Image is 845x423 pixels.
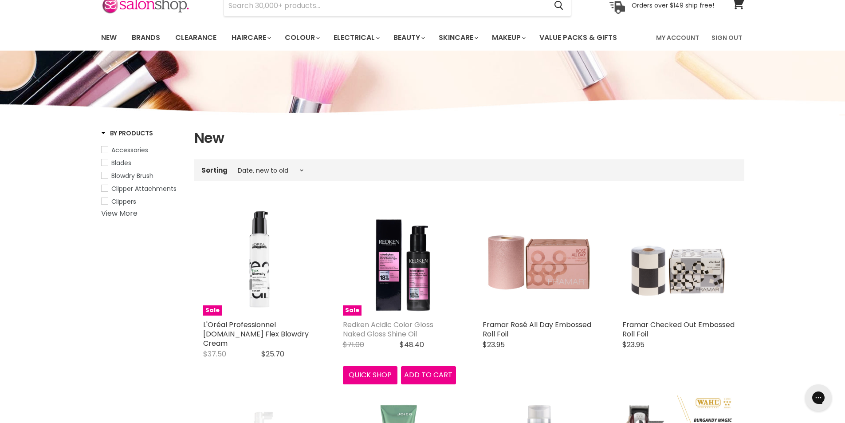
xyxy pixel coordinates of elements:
[483,202,596,316] img: Framar Rosé All Day Embossed Roll Foil
[203,305,222,316] span: Sale
[400,340,424,350] span: $48.40
[622,340,645,350] span: $23.95
[533,28,624,47] a: Value Packs & Gifts
[201,166,228,174] label: Sorting
[225,28,276,47] a: Haircare
[343,202,456,316] img: Redken Acidic Color Gloss Naked Gloss Shine Oil
[343,340,364,350] span: $71.00
[111,158,131,167] span: Blades
[111,146,148,154] span: Accessories
[343,320,433,339] a: Redken Acidic Color Gloss Naked Gloss Shine Oil
[101,184,183,194] a: Clipper Attachments
[194,129,744,147] h1: New
[622,320,735,339] a: Framar Checked Out Embossed Roll Foil
[483,340,505,350] span: $23.95
[94,25,637,51] ul: Main menu
[101,158,183,168] a: Blades
[632,1,714,9] p: Orders over $149 ship free!
[485,28,531,47] a: Makeup
[651,28,704,47] a: My Account
[706,28,747,47] a: Sign Out
[125,28,167,47] a: Brands
[801,381,836,414] iframe: Gorgias live chat messenger
[90,25,755,51] nav: Main
[261,349,284,359] span: $25.70
[401,366,456,384] button: Add to cart
[111,197,136,206] span: Clippers
[203,202,316,316] img: L'Oréal Professionnel Tecni.Art Flex Blowdry Cream
[622,202,735,316] img: Framar Checked Out Embossed Roll Foil
[327,28,385,47] a: Electrical
[111,171,153,180] span: Blowdry Brush
[343,305,362,316] span: Sale
[404,370,452,380] span: Add to cart
[101,197,183,206] a: Clippers
[278,28,325,47] a: Colour
[94,28,123,47] a: New
[483,320,591,339] a: Framar Rosé All Day Embossed Roll Foil
[101,171,183,181] a: Blowdry Brush
[343,366,398,384] button: Quick shop
[622,202,735,316] a: Framar Checked Out Embossed Roll Foil Framar Checked Out Embossed Roll Foil
[101,208,138,218] a: View More
[203,349,226,359] span: $37.50
[101,129,153,138] h3: By Products
[111,184,177,193] span: Clipper Attachments
[169,28,223,47] a: Clearance
[483,202,596,316] a: Framar Rosé All Day Embossed Roll Foil Framar Rosé All Day Embossed Roll Foil
[343,202,456,316] a: Redken Acidic Color Gloss Naked Gloss Shine Oil Sale
[101,145,183,155] a: Accessories
[203,202,316,316] a: L'Oréal Professionnel Tecni.Art Flex Blowdry Cream Sale
[203,320,309,348] a: L'Oréal Professionnel [DOMAIN_NAME] Flex Blowdry Cream
[387,28,430,47] a: Beauty
[432,28,483,47] a: Skincare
